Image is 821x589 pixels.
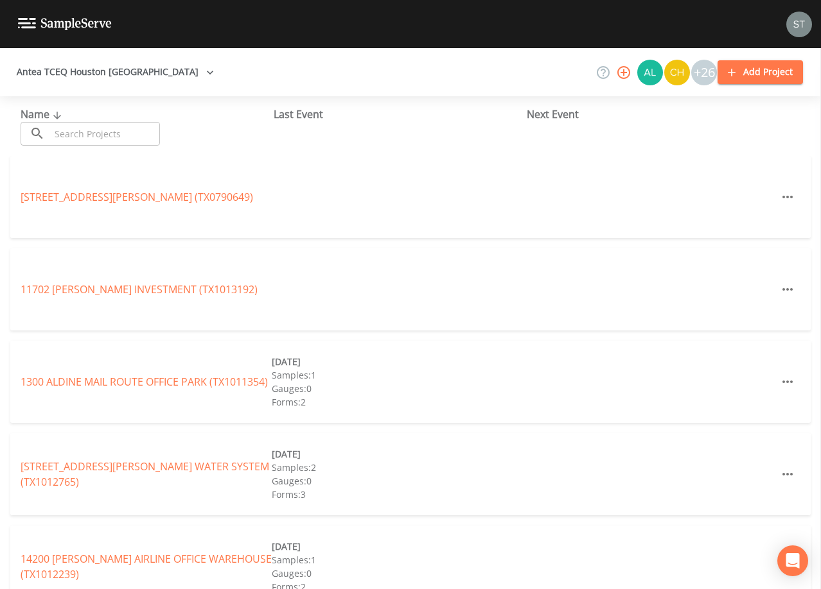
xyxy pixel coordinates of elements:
[272,461,523,474] div: Samples: 2
[50,122,160,146] input: Search Projects
[272,355,523,368] div: [DATE]
[777,545,808,576] div: Open Intercom Messenger
[272,540,523,553] div: [DATE]
[637,60,663,85] img: 30a13df2a12044f58df5f6b7fda61338
[21,190,253,204] a: [STREET_ADDRESS][PERSON_NAME] (TX0790649)
[786,12,812,37] img: cb9926319991c592eb2b4c75d39c237f
[272,382,523,395] div: Gauges: 0
[272,567,523,580] div: Gauges: 0
[272,474,523,488] div: Gauges: 0
[272,368,523,382] div: Samples: 1
[272,488,523,501] div: Forms: 3
[637,60,664,85] div: Alaina Hahn
[718,60,803,84] button: Add Project
[664,60,691,85] div: Charles Medina
[274,107,527,122] div: Last Event
[21,552,272,581] a: 14200 [PERSON_NAME] AIRLINE OFFICE WAREHOUSE (TX1012239)
[21,375,268,389] a: 1300 ALDINE MAIL ROUTE OFFICE PARK (TX1011354)
[272,447,523,461] div: [DATE]
[527,107,780,122] div: Next Event
[691,60,717,85] div: +26
[21,282,258,296] a: 11702 [PERSON_NAME] INVESTMENT (TX1013192)
[21,107,65,121] span: Name
[12,60,219,84] button: Antea TCEQ Houston [GEOGRAPHIC_DATA]
[664,60,690,85] img: c74b8b8b1c7a9d34f67c5e0ca157ed15
[21,459,269,489] a: [STREET_ADDRESS][PERSON_NAME] WATER SYSTEM (TX1012765)
[272,395,523,409] div: Forms: 2
[272,553,523,567] div: Samples: 1
[18,18,112,30] img: logo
